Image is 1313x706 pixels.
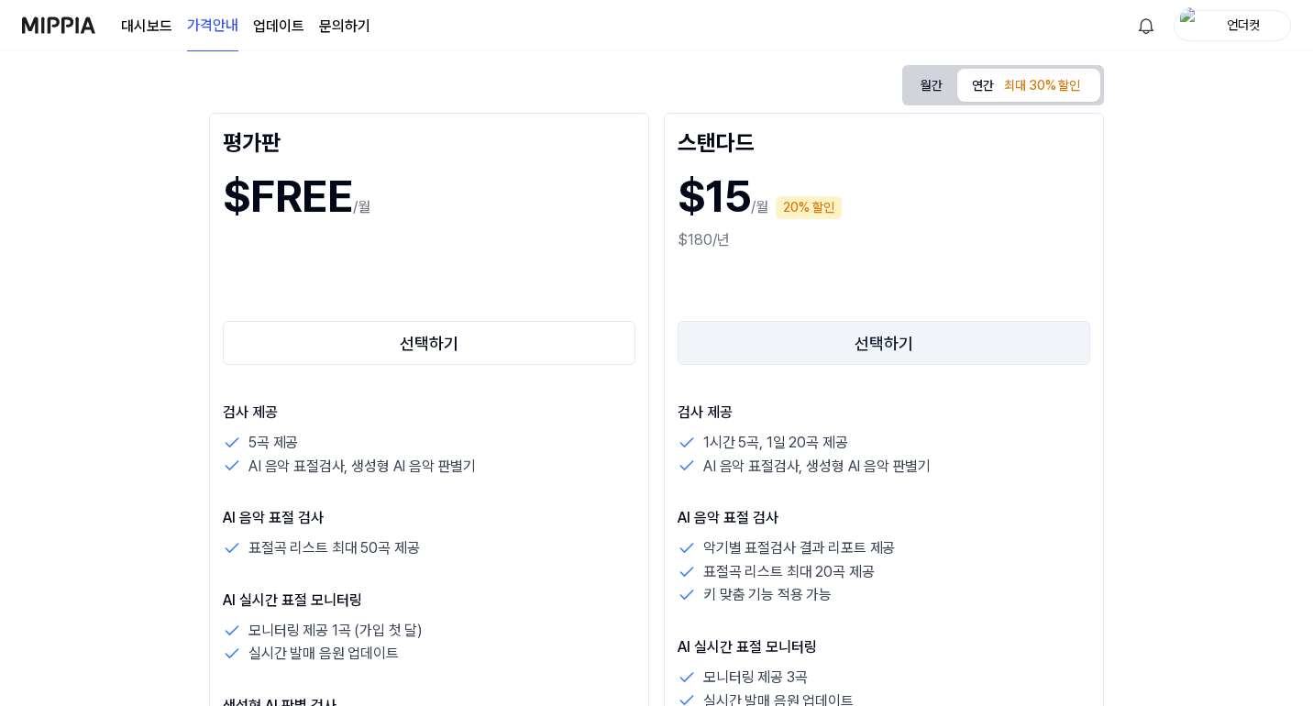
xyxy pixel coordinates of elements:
[999,72,1086,100] div: 최대 30% 할인
[1208,15,1279,35] div: 언더컷
[678,507,1090,529] p: AI 음악 표절 검사
[248,536,419,560] p: 표절곡 리스트 최대 50곡 제공
[1174,10,1291,41] button: profile언더컷
[678,127,1090,156] div: 스탠다드
[248,619,423,643] p: 모니터링 제공 1곡 (가입 첫 달)
[1135,15,1157,37] img: 알림
[223,127,635,156] div: 평가판
[703,583,832,607] p: 키 맞춤 기능 적용 가능
[703,560,874,584] p: 표절곡 리스트 최대 20곡 제공
[319,16,370,38] a: 문의하기
[353,196,370,218] p: /월
[906,69,957,103] button: 월간
[703,455,931,479] p: AI 음악 표절검사, 생성형 AI 음악 판별기
[248,642,399,666] p: 실시간 발매 음원 업데이트
[223,590,635,612] p: AI 실시간 표절 모니터링
[678,163,751,229] h1: $15
[678,317,1090,369] a: 선택하기
[678,402,1090,424] p: 검사 제공
[253,16,304,38] a: 업데이트
[248,431,298,455] p: 5곡 제공
[678,229,1090,251] div: $180/년
[223,402,635,424] p: 검사 제공
[187,1,238,51] a: 가격안내
[223,321,635,365] button: 선택하기
[703,666,807,689] p: 모니터링 제공 3곡
[223,317,635,369] a: 선택하기
[121,16,172,38] a: 대시보드
[703,536,895,560] p: 악기별 표절검사 결과 리포트 제공
[751,196,768,218] p: /월
[678,636,1090,658] p: AI 실시간 표절 모니터링
[776,196,842,219] div: 20% 할인
[678,321,1090,365] button: 선택하기
[248,455,476,479] p: AI 음악 표절검사, 생성형 AI 음악 판별기
[223,163,353,229] h1: $FREE
[703,431,847,455] p: 1시간 5곡, 1일 20곡 제공
[957,69,1100,102] button: 연간
[1180,7,1202,44] img: profile
[223,507,635,529] p: AI 음악 표절 검사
